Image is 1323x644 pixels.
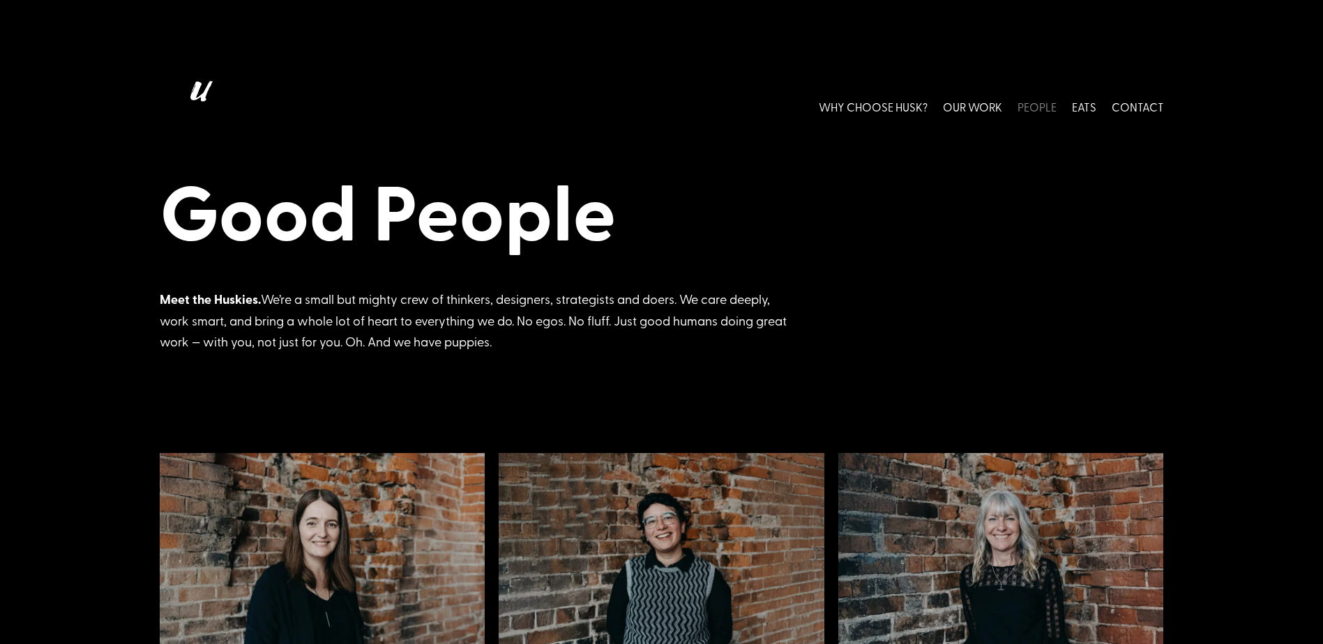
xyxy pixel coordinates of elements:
[1112,75,1164,137] a: CONTACT
[1018,75,1057,137] a: PEOPLE
[943,75,1002,137] a: OUR WORK
[1072,75,1096,137] a: EATS
[160,290,261,308] strong: Meet the Huskies.
[160,164,1164,263] h1: Good People
[819,75,928,137] a: WHY CHOOSE HUSK?
[160,289,787,353] div: We’re a small but mighty crew of thinkers, designers, strategists and doers. We care deeply, work...
[160,75,236,137] img: Husk logo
